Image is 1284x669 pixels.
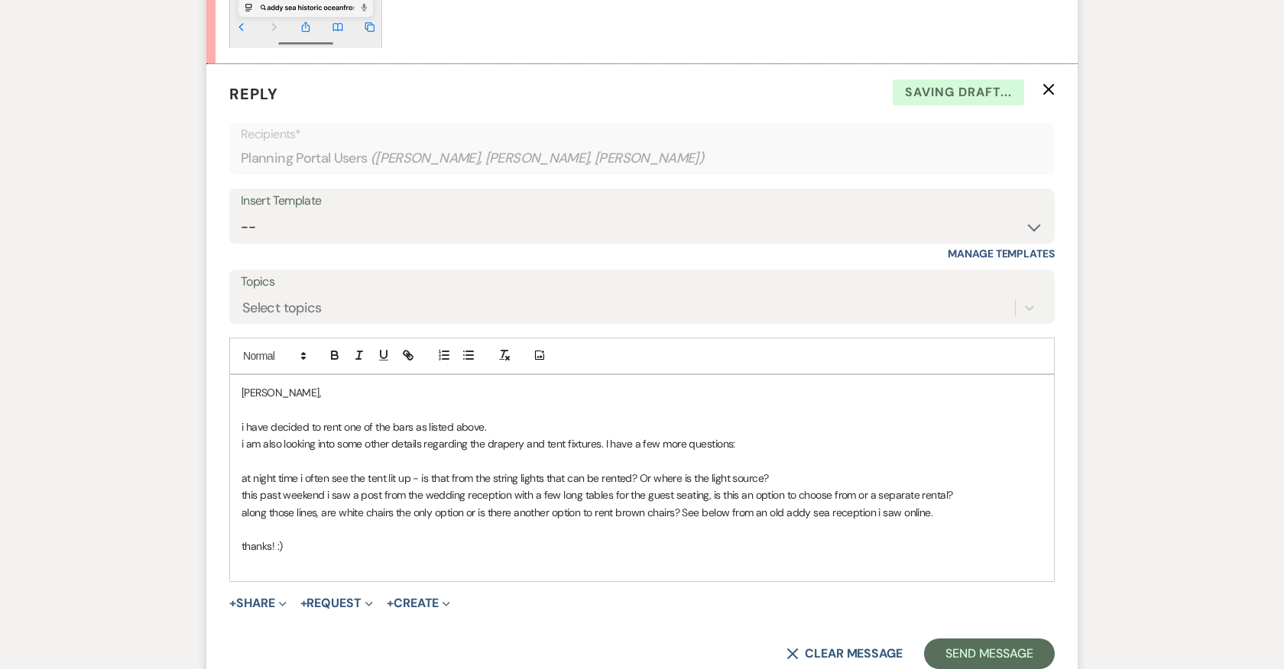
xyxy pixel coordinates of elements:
label: Topics [241,271,1043,293]
span: i have decided to rent one of the bars as listed above. [242,420,486,434]
span: + [300,597,307,609]
span: along those lines, are white chairs the only option or is there another option to rent brown chai... [242,506,932,519]
span: thanks! :) [242,539,282,553]
button: Request [300,597,373,609]
div: Insert Template [241,190,1043,212]
span: + [229,597,236,609]
button: Create [387,597,450,609]
p: Recipients* [241,124,1043,144]
div: Planning Portal Users [241,144,1043,173]
button: Send Message [924,638,1055,669]
a: Manage Templates [948,247,1055,260]
div: Select topics [242,297,322,318]
span: [PERSON_NAME], [242,386,321,399]
span: this past weekend i saw a post from the wedding reception with a few long tables for the guest se... [242,488,953,502]
span: Saving draft... [893,79,1024,105]
span: at night time i often see the tent lit up - is that from the string lights that can be rented? Or... [242,471,769,485]
button: Share [229,597,287,609]
button: Clear message [786,648,903,660]
span: Reply [229,84,278,104]
span: + [387,597,394,609]
span: ( [PERSON_NAME], [PERSON_NAME], [PERSON_NAME] ) [371,148,705,169]
span: i am also looking into some other details regarding the drapery and tent fixtures. I have a few m... [242,437,735,451]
